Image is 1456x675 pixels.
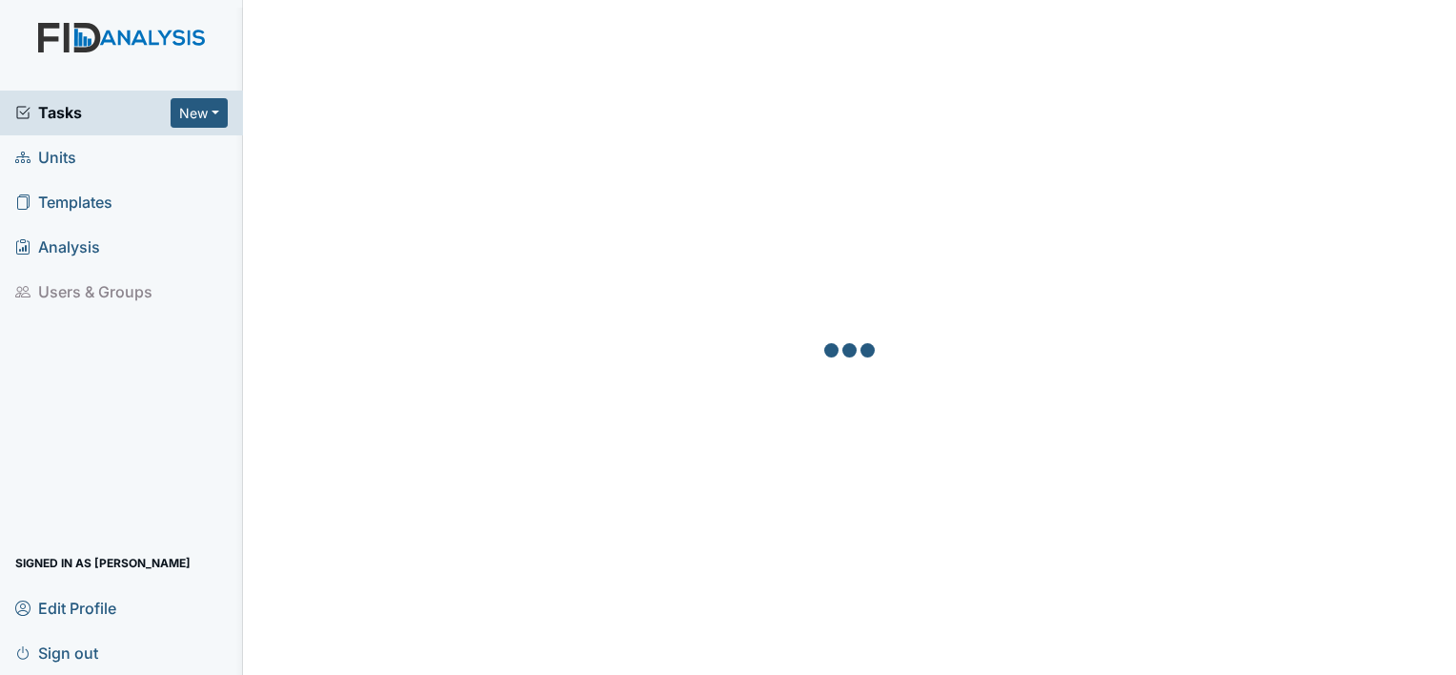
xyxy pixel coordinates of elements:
[15,188,112,217] span: Templates
[15,143,76,173] span: Units
[15,548,191,578] span: Signed in as [PERSON_NAME]
[15,233,100,262] span: Analysis
[171,98,228,128] button: New
[15,101,171,124] a: Tasks
[15,593,116,623] span: Edit Profile
[15,638,98,667] span: Sign out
